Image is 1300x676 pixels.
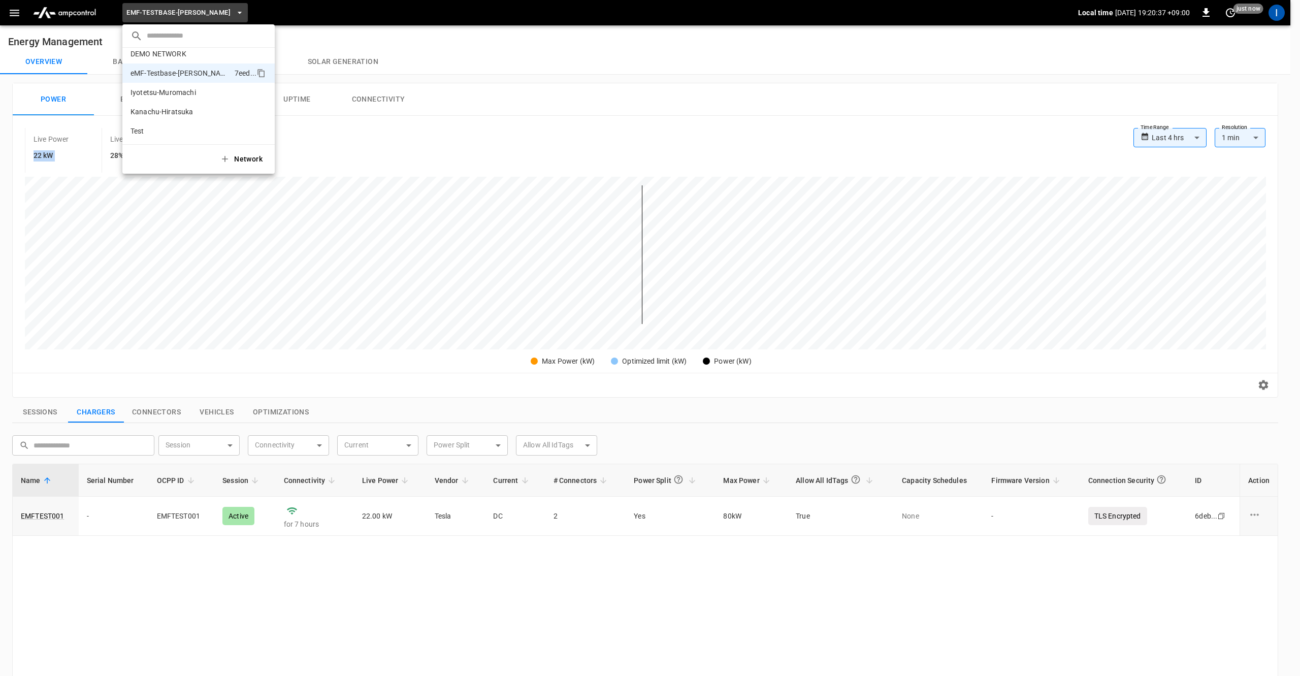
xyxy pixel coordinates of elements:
div: copy [256,67,267,79]
p: Kanachu-Hiratsuka [131,107,231,117]
p: DEMO NETWORK [131,49,230,59]
p: Iyotetsu-Muromachi [131,87,230,98]
button: Network [214,149,271,170]
p: Test [131,126,230,136]
p: eMF-Testbase-[PERSON_NAME] [131,68,231,78]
